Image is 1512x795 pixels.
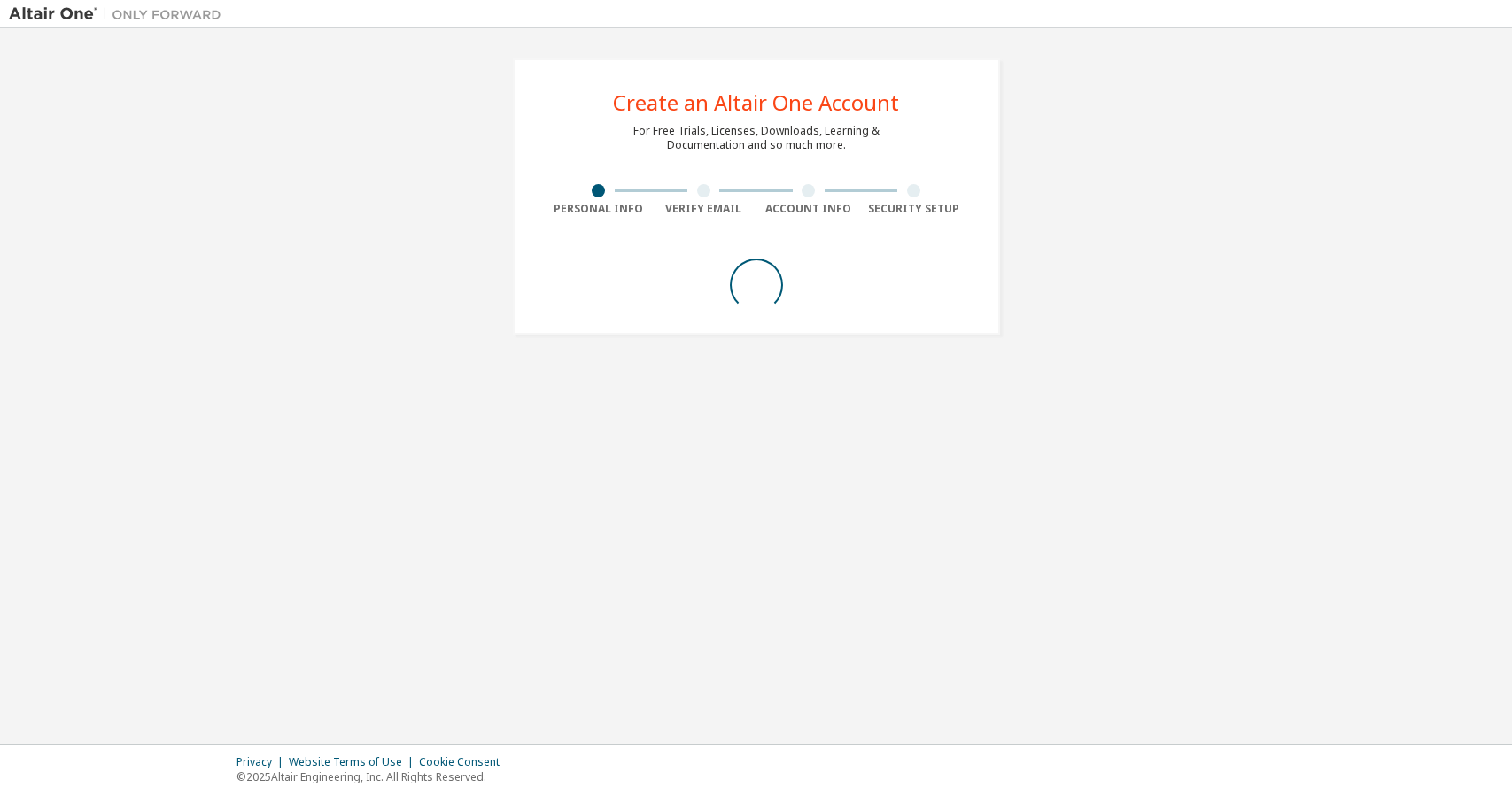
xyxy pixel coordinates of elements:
[547,202,652,216] div: Personal Info
[613,92,899,113] div: Create an Altair One Account
[236,755,289,769] div: Privacy
[651,202,756,216] div: Verify Email
[419,755,510,769] div: Cookie Consent
[9,5,230,23] img: Altair One
[633,124,880,152] div: For Free Trials, Licenses, Downloads, Learning & Documentation and so much more.
[756,202,862,216] div: Account Info
[289,755,419,769] div: Website Terms of Use
[236,769,510,784] p: © 2025 Altair Engineering, Inc. All Rights Reserved.
[861,202,966,216] div: Security Setup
